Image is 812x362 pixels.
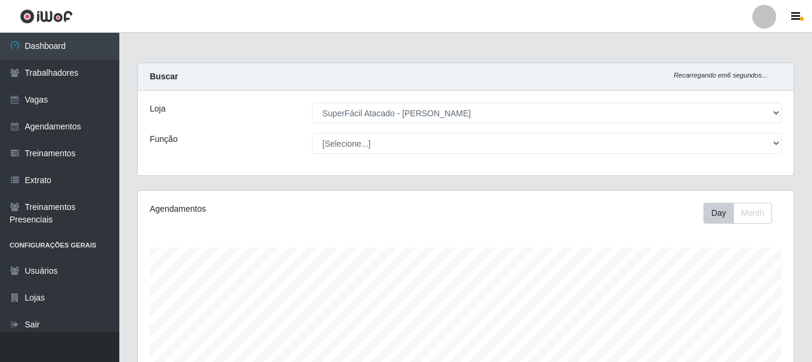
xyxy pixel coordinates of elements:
[703,203,734,224] button: Day
[150,133,178,146] label: Função
[150,203,403,215] div: Agendamentos
[20,9,73,24] img: CoreUI Logo
[703,203,782,224] div: Toolbar with button groups
[674,72,767,79] i: Recarregando em 6 segundos...
[150,103,165,115] label: Loja
[703,203,772,224] div: First group
[150,72,178,81] strong: Buscar
[733,203,772,224] button: Month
